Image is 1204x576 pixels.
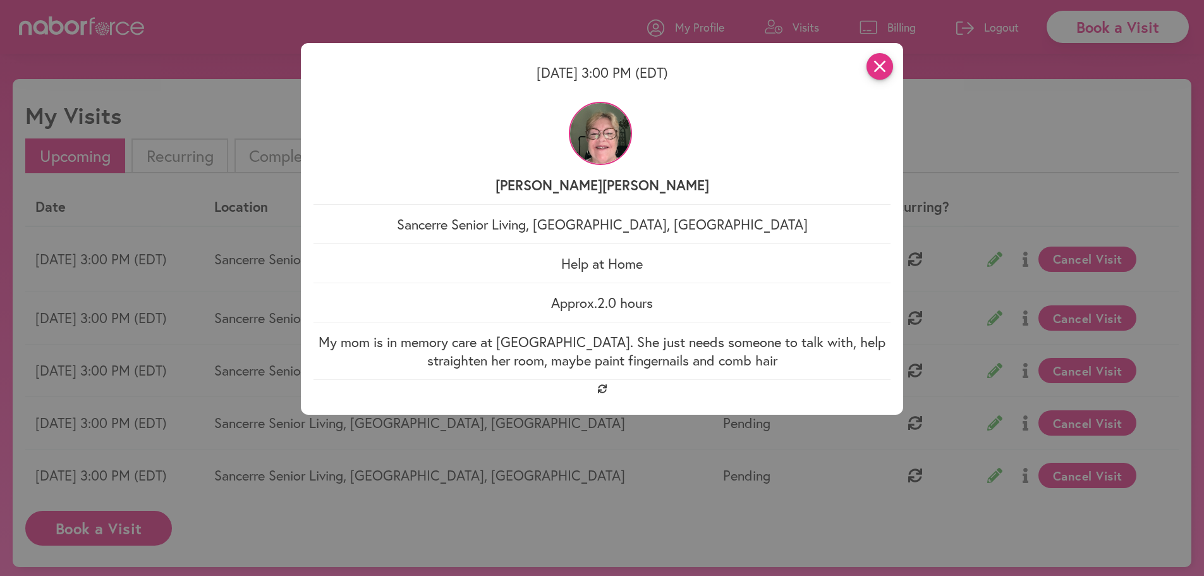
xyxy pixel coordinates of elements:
p: [PERSON_NAME] [PERSON_NAME] [313,176,891,194]
p: Approx. 2.0 hours [313,293,891,312]
p: Sancerre Senior Living, [GEOGRAPHIC_DATA], [GEOGRAPHIC_DATA] [313,215,891,233]
span: [DATE] 3:00 PM (EDT) [537,63,668,82]
p: Help at Home [313,254,891,273]
img: YbBn7rTTViwzWuaDH323 [569,102,632,165]
p: My mom is in memory care at [GEOGRAPHIC_DATA]. She just needs someone to talk with, help straight... [313,333,891,369]
i: close [867,53,893,80]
